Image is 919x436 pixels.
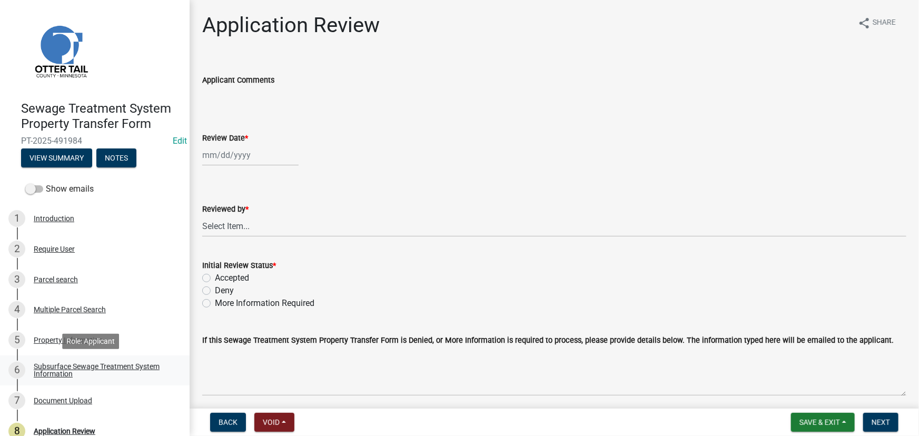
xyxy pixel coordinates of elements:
button: Void [254,413,294,432]
label: Deny [215,284,234,297]
h4: Sewage Treatment System Property Transfer Form [21,101,181,132]
h1: Application Review [202,13,380,38]
div: 6 [8,362,25,379]
div: Require User [34,245,75,253]
label: If this Sewage Treatment System Property Transfer Form is Denied, or More Information is required... [202,337,894,344]
div: 4 [8,301,25,318]
div: 3 [8,271,25,288]
label: Applicant Comments [202,77,274,84]
button: Save & Exit [791,413,855,432]
div: Parcel search [34,276,78,283]
a: Edit [173,136,187,146]
i: share [858,17,871,29]
div: Property Information [34,336,103,344]
wm-modal-confirm: Summary [21,154,92,163]
span: Save & Exit [799,418,840,427]
label: More Information Required [215,297,314,310]
div: Role: Applicant [62,334,119,349]
div: Multiple Parcel Search [34,306,106,313]
button: Next [863,413,898,432]
img: Otter Tail County, Minnesota [21,11,100,90]
button: Notes [96,148,136,167]
input: mm/dd/yyyy [202,144,299,166]
button: Back [210,413,246,432]
span: Share [873,17,896,29]
label: Review Date [202,135,248,142]
wm-modal-confirm: Notes [96,154,136,163]
div: 5 [8,332,25,349]
div: 1 [8,210,25,227]
wm-modal-confirm: Edit Application Number [173,136,187,146]
button: shareShare [849,13,904,33]
span: Back [219,418,238,427]
label: Reviewed by [202,206,249,213]
span: PT-2025-491984 [21,136,169,146]
span: Void [263,418,280,427]
div: Introduction [34,215,74,222]
label: Accepted [215,272,249,284]
label: Show emails [25,183,94,195]
label: Initial Review Status [202,262,276,270]
span: Next [872,418,890,427]
div: Document Upload [34,397,92,404]
div: Application Review [34,428,95,435]
div: 2 [8,241,25,257]
div: Subsurface Sewage Treatment System Information [34,363,173,378]
div: 7 [8,392,25,409]
button: View Summary [21,148,92,167]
